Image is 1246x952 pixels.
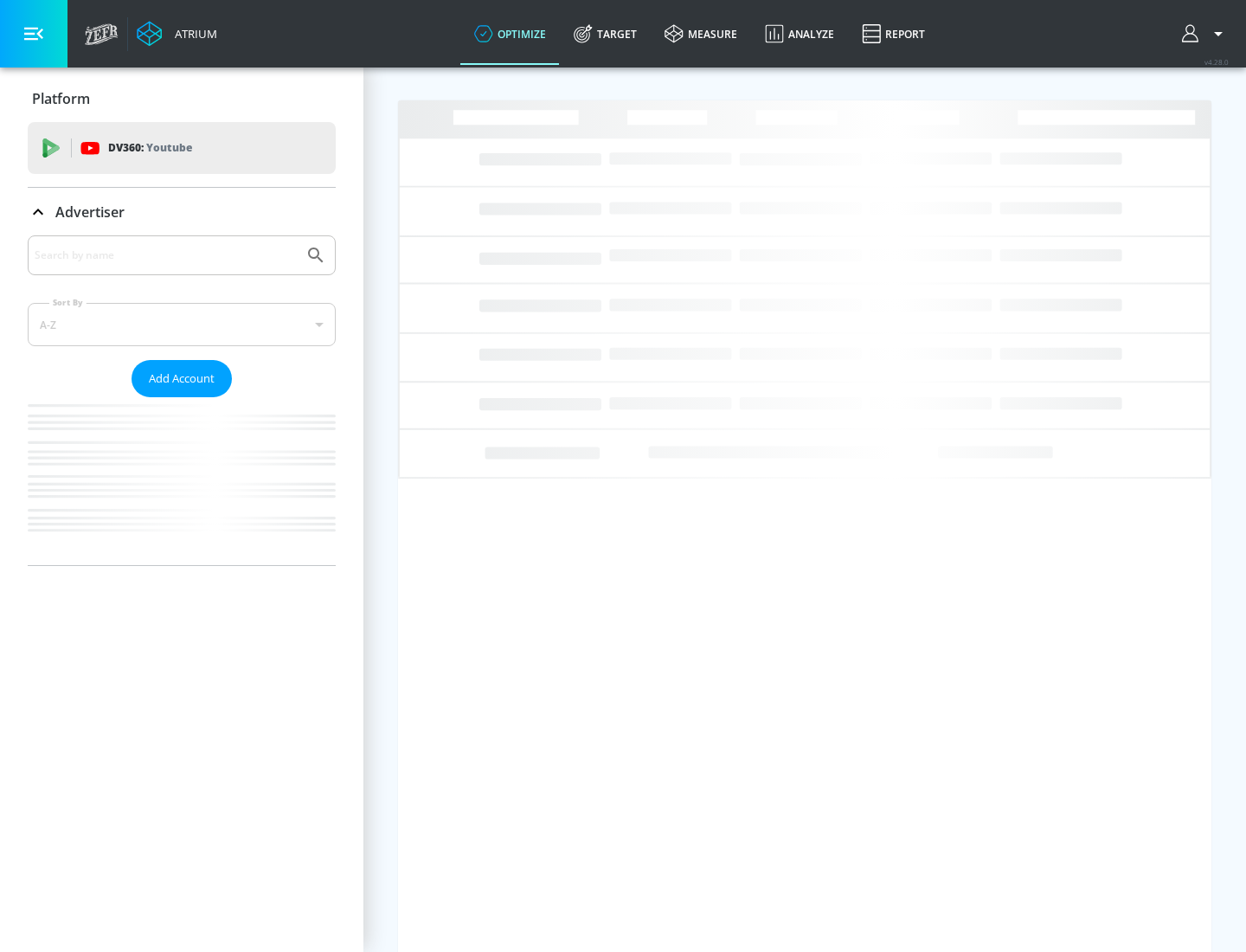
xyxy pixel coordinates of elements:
label: Sort By [49,297,87,308]
div: Advertiser [28,235,336,565]
a: Target [560,3,651,65]
a: Atrium [137,21,217,47]
a: optimize [460,3,560,65]
input: Search by name [35,244,297,267]
span: v 4.28.0 [1204,57,1229,67]
nav: list of Advertiser [28,397,336,565]
p: Platform [32,89,90,108]
p: Youtube [146,138,192,157]
span: Add Account [149,369,215,389]
a: measure [651,3,751,65]
div: Atrium [168,26,217,42]
a: Analyze [751,3,848,65]
div: A-Z [28,303,336,346]
div: Platform [28,74,336,123]
p: DV360: [108,138,192,158]
a: Report [848,3,939,65]
div: DV360: Youtube [28,122,336,174]
button: Add Account [132,360,232,397]
div: Advertiser [28,188,336,236]
p: Advertiser [55,203,125,222]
